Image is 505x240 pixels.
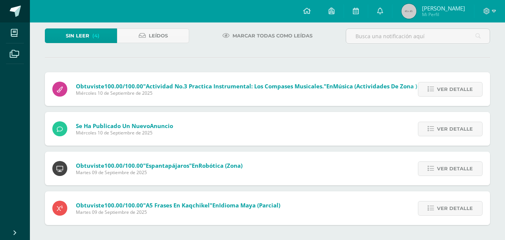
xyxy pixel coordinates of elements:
[198,162,243,169] span: Robótica (Zona)
[117,28,189,43] a: Leídos
[219,201,280,209] span: Idioma Maya (Parcial)
[437,82,473,96] span: Ver detalle
[437,201,473,215] span: Ver detalle
[104,201,143,209] span: 100.00/100.00
[104,162,143,169] span: 100.00/100.00
[233,29,312,43] span: Marcar todas como leídas
[66,29,89,43] span: Sin leer
[333,82,417,90] span: Música (Actividades de zona )
[76,122,173,130] span: Se ha publicado un nuevo
[92,29,99,43] span: (4)
[422,11,465,18] span: Mi Perfil
[76,82,417,90] span: Obtuviste en
[76,90,417,96] span: Miércoles 10 de Septiembre de 2025
[76,201,280,209] span: Obtuviste en
[76,169,243,176] span: Martes 09 de Septiembre de 2025
[143,201,212,209] span: "A5 Frases En kaqchikel"
[76,209,280,215] span: Martes 09 de Septiembre de 2025
[45,28,117,43] a: Sin leer(4)
[422,4,465,12] span: [PERSON_NAME]
[437,162,473,176] span: Ver detalle
[104,82,143,90] span: 100.00/100.00
[401,4,416,19] img: 45x45
[143,162,192,169] span: "Espantapájaros"
[76,130,173,136] span: Miércoles 10 de Septiembre de 2025
[346,29,490,43] input: Busca una notificación aquí
[150,122,173,130] span: Anuncio
[437,122,473,136] span: Ver detalle
[213,28,322,43] a: Marcar todas como leídas
[76,162,243,169] span: Obtuviste en
[149,29,168,43] span: Leídos
[143,82,326,90] span: "Actividad No.3 Practica instrumental: los compases musicales."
